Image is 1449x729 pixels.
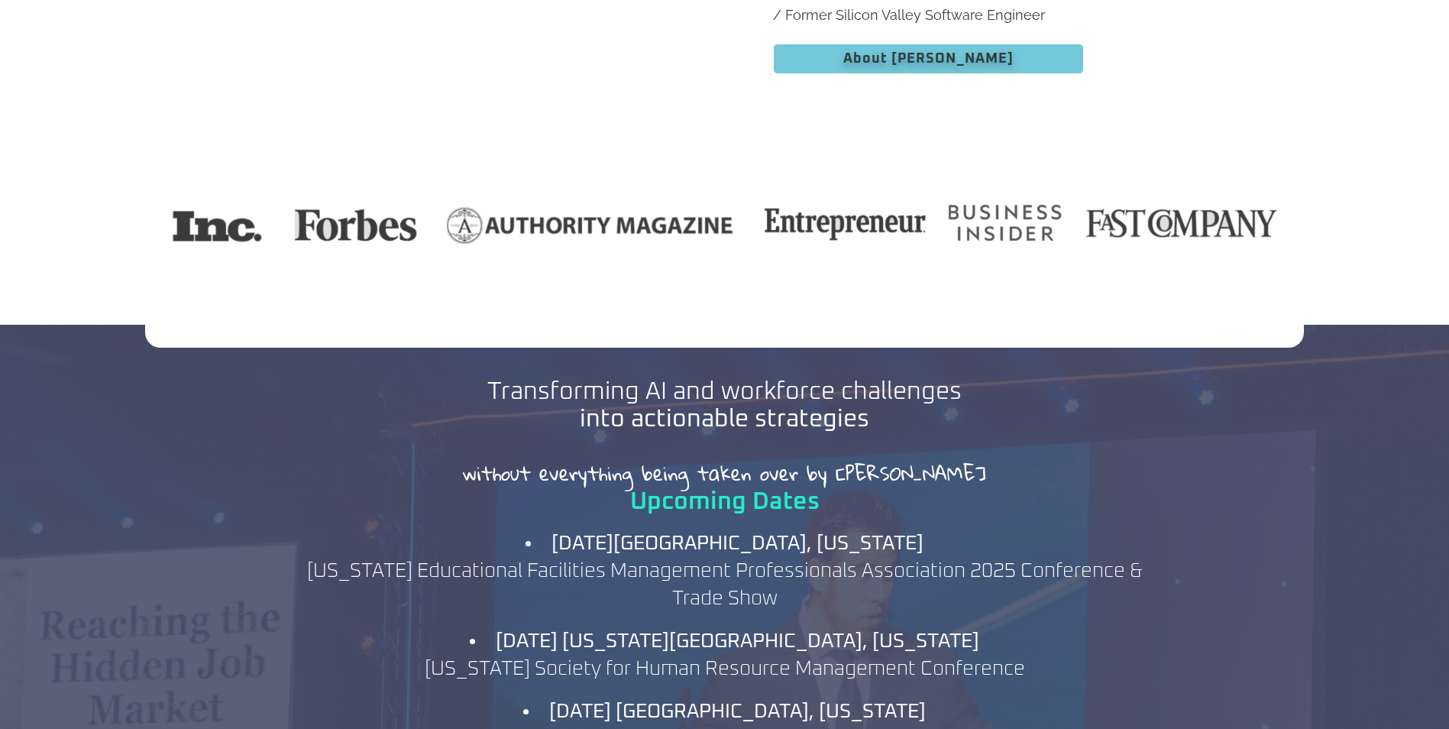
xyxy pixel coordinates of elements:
[773,6,1084,24] p: / Former Silicon Valley Software Engineer
[297,530,1153,612] h2: [US_STATE] Educational Facilities Management Professionals Association 2025 Conference & Trade Show
[551,533,923,553] b: [DATE][GEOGRAPHIC_DATA], [US_STATE]
[289,464,1160,482] h2: without everything being taken over by [PERSON_NAME]
[487,378,962,433] h2: Transforming AI and workforce challenges
[549,701,926,721] b: [DATE] [GEOGRAPHIC_DATA], [US_STATE]
[843,52,1014,66] span: About [PERSON_NAME]
[630,490,820,514] a: Upcoming Dates
[580,407,869,432] b: into actionable strategies
[773,44,1084,74] a: About [PERSON_NAME]
[425,627,1025,682] h2: [US_STATE] Society for Human Resource Management Conference
[496,631,979,651] b: [DATE] [US_STATE][GEOGRAPHIC_DATA], [US_STATE]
